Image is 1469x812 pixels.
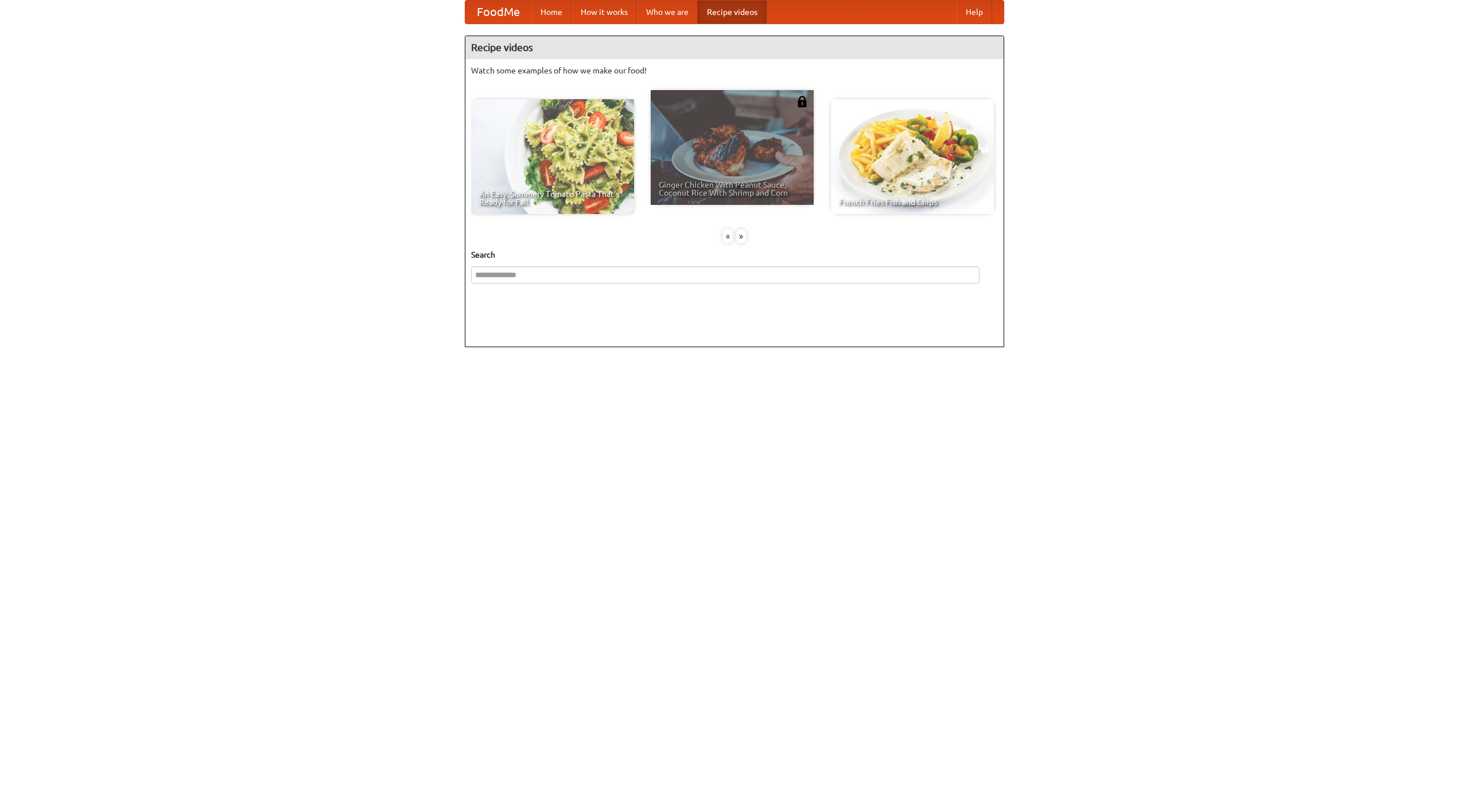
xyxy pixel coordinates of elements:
[531,1,572,24] a: Home
[471,249,998,261] h5: Search
[831,99,994,214] a: French Fries Fish and Chips
[736,229,747,243] div: »
[479,190,626,206] span: An Easy, Summery Tomato Pasta That's Ready for Fall
[465,36,1004,59] h4: Recipe videos
[957,1,992,24] a: Help
[722,229,733,243] div: «
[471,99,634,214] a: An Easy, Summery Tomato Pasta That's Ready for Fall
[839,198,986,206] span: French Fries Fish and Chips
[796,96,808,107] img: 483408.png
[637,1,698,24] a: Who we are
[465,1,531,24] a: FoodMe
[471,65,998,76] p: Watch some examples of how we make our food!
[698,1,767,24] a: Recipe videos
[572,1,637,24] a: How it works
